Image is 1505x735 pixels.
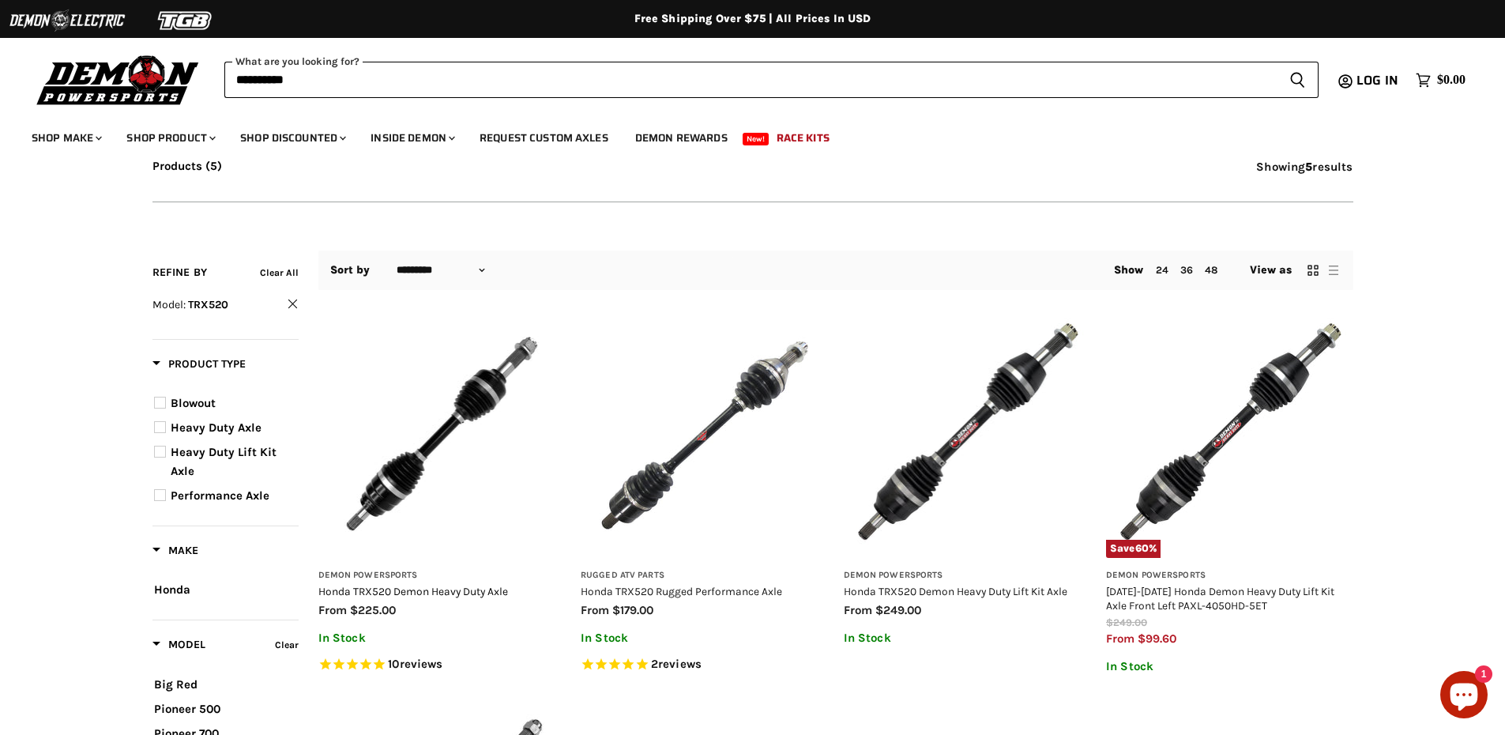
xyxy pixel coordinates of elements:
[651,658,702,672] span: 2 reviews
[875,603,921,617] span: $249.00
[126,6,245,36] img: TGB Logo 2
[318,631,566,645] p: In Stock
[350,603,396,617] span: $225.00
[743,133,769,145] span: New!
[121,12,1385,26] div: Free Shipping Over $75 | All Prices In USD
[318,311,566,558] img: Honda TRX520 Demon Heavy Duty Axle
[1326,262,1341,278] button: list view
[658,658,702,672] span: reviews
[154,702,220,716] span: Pioneer 500
[1106,631,1134,646] span: from
[1138,631,1176,646] span: $99.60
[260,264,299,281] button: Clear all filters
[1250,264,1292,277] span: View as
[1106,311,1353,558] img: 2014-2025 Honda Demon Heavy Duty Lift Kit Axle Front Left PAXL-4050HD-5ET
[154,582,190,597] span: Honda
[171,445,277,478] span: Heavy Duty Lift Kit Axle
[400,658,443,672] span: reviews
[1106,585,1334,612] a: [DATE]-[DATE] Honda Demon Heavy Duty Lift Kit Axle Front Left PAXL-4050HD-5ET
[1180,264,1193,276] a: 36
[152,637,205,657] button: Filter by Model
[171,420,261,435] span: Heavy Duty Axle
[1106,540,1161,557] span: Save %
[1256,160,1353,174] span: Showing results
[152,266,207,279] span: Refine By
[318,585,508,597] a: Honda TRX520 Demon Heavy Duty Axle
[1106,660,1353,673] p: In Stock
[581,311,828,558] img: Honda TRX520 Rugged Performance Axle
[188,298,228,311] span: TRX520
[765,122,841,154] a: Race Kits
[612,603,653,617] span: $179.00
[1305,160,1312,174] strong: 5
[1106,616,1147,628] span: $249.00
[32,51,205,107] img: Demon Powersports
[318,570,566,582] h3: Demon Powersports
[154,677,198,692] span: Big Red
[1356,70,1398,90] span: Log in
[152,356,246,376] button: Filter by Product Type
[1277,62,1319,98] button: Search
[844,570,1091,582] h3: Demon Powersports
[623,122,739,154] a: Demon Rewards
[330,264,371,277] label: Sort by
[1114,263,1144,277] span: Show
[1437,73,1465,88] span: $0.00
[1435,671,1492,722] inbox-online-store-chat: Shopify online store chat
[844,585,1067,597] a: Honda TRX520 Demon Heavy Duty Lift Kit Axle
[152,160,222,173] button: Products (5)
[581,570,828,582] h3: Rugged ATV Parts
[581,631,828,645] p: In Stock
[318,603,347,617] span: from
[8,6,126,36] img: Demon Electric Logo 2
[152,357,246,371] span: Product Type
[844,311,1091,558] img: Honda TRX520 Demon Heavy Duty Lift Kit Axle
[468,122,620,154] a: Request Custom Axles
[115,122,225,154] a: Shop Product
[388,658,442,672] span: 10 reviews
[844,603,872,617] span: from
[318,657,566,673] span: Rated 4.8 out of 5 stars 10 reviews
[1305,262,1321,278] button: grid view
[1156,264,1168,276] a: 24
[1349,73,1408,88] a: Log in
[1408,69,1473,92] a: $0.00
[152,543,198,563] button: Filter by Make
[171,488,269,503] span: Performance Axle
[224,62,1319,98] form: Product
[359,122,465,154] a: Inside Demon
[1106,570,1353,582] h3: Demon Powersports
[152,544,198,557] span: Make
[844,631,1091,645] p: In Stock
[581,585,782,597] a: Honda TRX520 Rugged Performance Axle
[228,122,356,154] a: Shop Discounted
[20,115,1462,154] ul: Main menu
[20,122,111,154] a: Shop Make
[152,296,299,317] button: Clear filter by Model TRX520
[224,62,1277,98] input: When autocomplete results are available use up and down arrows to review and enter to select
[1135,542,1149,554] span: 60
[1106,311,1353,558] a: 2014-2025 Honda Demon Heavy Duty Lift Kit Axle Front Left PAXL-4050HD-5ETSave60%
[152,298,186,311] span: Model:
[271,636,299,658] button: Clear filter by Model
[581,603,609,617] span: from
[1205,264,1217,276] a: 48
[171,396,216,410] span: Blowout
[152,638,205,651] span: Model
[581,657,828,673] span: Rated 5.0 out of 5 stars 2 reviews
